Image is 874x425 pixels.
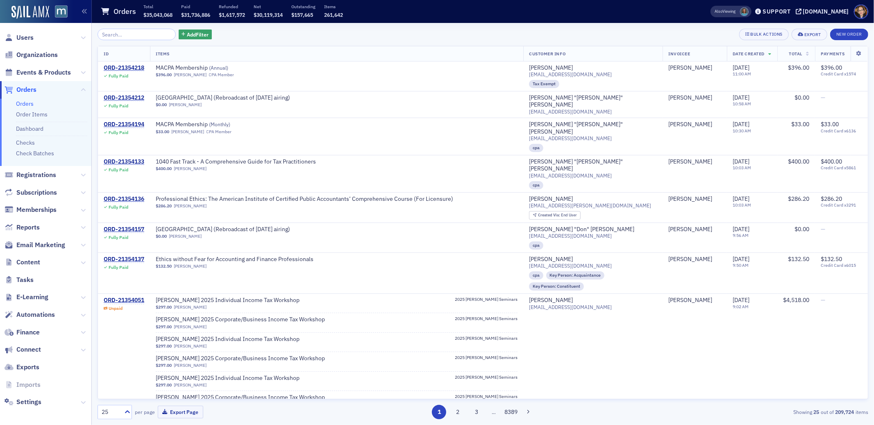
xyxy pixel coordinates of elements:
[795,225,809,233] span: $0.00
[174,343,207,349] a: [PERSON_NAME]
[187,31,209,38] span: Add Filter
[104,64,144,72] a: ORD-21354218
[763,8,791,15] div: Support
[291,11,313,18] span: $157,665
[668,158,712,166] a: [PERSON_NAME]
[529,135,612,141] span: [EMAIL_ADDRESS][DOMAIN_NAME]
[16,139,35,146] a: Checks
[16,68,71,77] span: Events & Products
[455,394,518,399] span: 2025 [PERSON_NAME] Seminars
[174,72,207,77] a: [PERSON_NAME]
[16,328,40,337] span: Finance
[529,51,565,57] span: Customer Info
[529,64,573,72] a: [PERSON_NAME]
[668,226,712,233] a: [PERSON_NAME]
[668,256,712,263] a: [PERSON_NAME]
[733,255,749,263] span: [DATE]
[16,100,34,107] a: Orders
[733,101,751,107] time: 10:58 AM
[5,188,57,197] a: Subscriptions
[821,165,862,170] span: Credit Card x5861
[104,158,144,166] div: ORD-21354133
[156,121,259,128] span: MACPA Membership
[16,150,54,157] a: Check Batches
[668,297,712,304] a: [PERSON_NAME]
[668,226,721,233] span: Don Hough
[254,11,283,18] span: $30,119,314
[529,202,651,209] span: [EMAIL_ADDRESS][PERSON_NAME][DOMAIN_NAME]
[740,7,749,16] span: Margaret DeRoose
[156,305,172,310] span: $297.00
[792,29,827,40] button: Export
[109,130,128,135] div: Fully Paid
[209,64,228,71] span: ( Annual )
[668,195,712,203] a: [PERSON_NAME]
[156,195,453,203] a: Professional Ethics: The American Institute of Certified Public Accountants’ Comprehensive Course...
[104,226,144,233] div: ORD-21354157
[156,316,325,323] a: [PERSON_NAME] 2025 Corporate/Business Income Tax Workshop
[219,11,245,18] span: $1,617,572
[156,343,172,349] span: $297.00
[109,167,128,173] div: Fully Paid
[821,202,862,208] span: Credit Card x3291
[788,64,809,71] span: $396.00
[5,241,65,250] a: Email Marketing
[5,328,40,337] a: Finance
[733,202,751,208] time: 10:03 AM
[5,345,41,354] a: Connect
[156,94,290,102] span: MACPA Town Hall (Rebroadcast of September 2025 airing)
[16,85,36,94] span: Orders
[529,211,581,220] div: Created Via: End User
[143,4,173,9] p: Total
[529,297,573,304] div: [PERSON_NAME]
[5,33,34,42] a: Users
[546,271,605,280] div: Key Person: Acquaintance
[156,226,290,233] span: MACPA Town Hall (Rebroadcast of September 2025 airing)
[209,121,230,127] span: ( Monthly )
[733,225,749,233] span: [DATE]
[788,158,809,165] span: $400.00
[16,188,57,197] span: Subscriptions
[733,195,749,202] span: [DATE]
[529,158,657,173] a: [PERSON_NAME] "[PERSON_NAME]" [PERSON_NAME]
[156,336,300,343] a: [PERSON_NAME] 2025 Individual Income Tax Workshop
[455,355,518,363] a: 2025 [PERSON_NAME] Seminars
[733,64,749,71] span: [DATE]
[5,68,71,77] a: Events & Products
[469,405,484,419] button: 3
[529,226,634,233] a: [PERSON_NAME] "Don" [PERSON_NAME]
[529,233,612,239] span: [EMAIL_ADDRESS][DOMAIN_NAME]
[821,71,862,77] span: Credit Card x1574
[104,256,144,263] div: ORD-21354137
[156,129,169,134] span: $33.00
[55,5,68,18] img: SailAMX
[821,225,825,233] span: —
[538,212,561,218] span: Created Via :
[668,94,712,102] a: [PERSON_NAME]
[455,297,518,305] a: 2025 [PERSON_NAME] Seminars
[156,355,325,362] a: [PERSON_NAME] 2025 Corporate/Business Income Tax Workshop
[156,94,290,102] a: [GEOGRAPHIC_DATA] (Rebroadcast of [DATE] airing)
[156,316,325,323] span: Don Farmer’s 2025 Corporate/Business Income Tax Workshop
[821,120,839,128] span: $33.00
[455,375,518,382] a: 2025 [PERSON_NAME] Seminars
[733,296,749,304] span: [DATE]
[174,382,207,388] a: [PERSON_NAME]
[529,195,573,203] a: [PERSON_NAME]
[219,4,245,9] p: Refunded
[529,263,612,269] span: [EMAIL_ADDRESS][DOMAIN_NAME]
[529,94,657,109] div: [PERSON_NAME] "[PERSON_NAME]" [PERSON_NAME]
[156,394,325,401] span: Don Farmer’s 2025 Corporate/Business Income Tax Workshop
[733,158,749,165] span: [DATE]
[488,408,499,416] span: …
[109,103,128,109] div: Fully Paid
[49,5,68,19] a: View Homepage
[529,80,559,88] div: Tax Exempt
[668,64,721,72] span: Denise Roberts
[174,324,207,330] a: [PERSON_NAME]
[668,121,721,128] span: Pat Harvey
